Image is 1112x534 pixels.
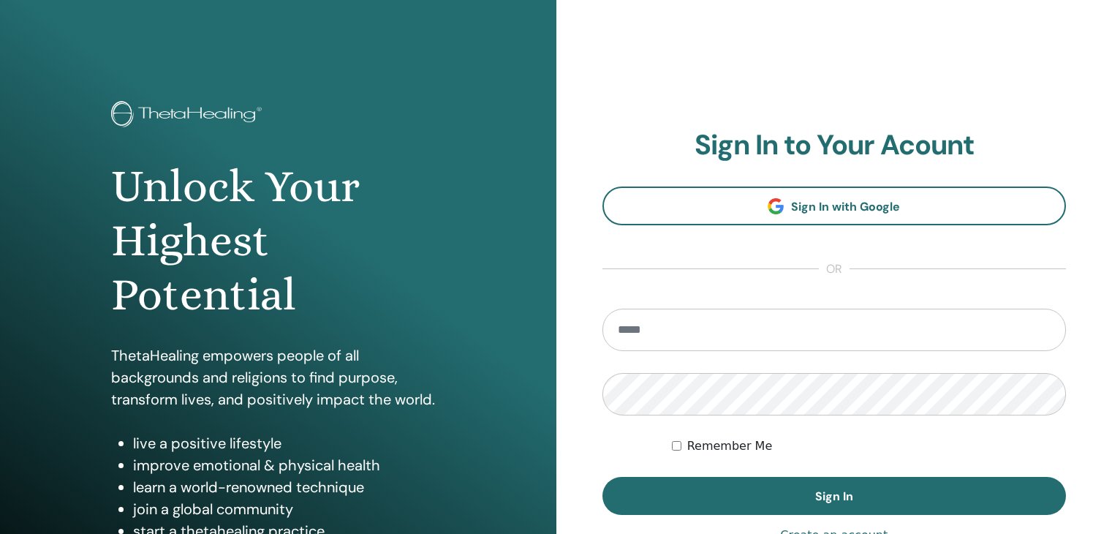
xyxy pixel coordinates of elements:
h1: Unlock Your Highest Potential [111,159,445,323]
h2: Sign In to Your Acount [602,129,1067,162]
span: or [819,260,850,278]
span: Sign In with Google [791,199,900,214]
p: ThetaHealing empowers people of all backgrounds and religions to find purpose, transform lives, a... [111,345,445,410]
li: improve emotional & physical health [133,454,445,476]
li: learn a world-renowned technique [133,476,445,498]
li: live a positive lifestyle [133,432,445,454]
span: Sign In [815,489,853,504]
a: Sign In with Google [602,187,1067,225]
div: Keep me authenticated indefinitely or until I manually logout [672,437,1066,455]
label: Remember Me [687,437,773,455]
button: Sign In [602,477,1067,515]
li: join a global community [133,498,445,520]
